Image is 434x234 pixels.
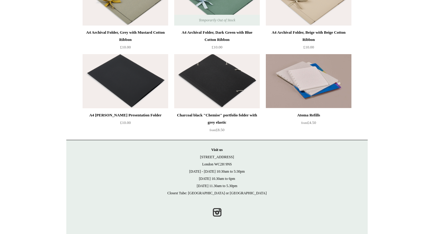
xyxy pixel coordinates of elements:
[193,15,241,26] span: Temporarily Out of Stock
[176,112,258,126] div: Charcoal black "Chemise" portfolio folder with grey elastic
[266,54,351,108] a: Atoma Refills Atoma Refills
[72,146,362,197] p: [STREET_ADDRESS] London WC2H 9NS [DATE] - [DATE] 10:30am to 5:30pm [DATE] 10.30am to 6pm [DATE] 1...
[120,120,131,125] span: £10.00
[301,120,316,125] span: £4.50
[84,29,167,43] div: A4 Archival Folder, Grey with Mustard Cotton Ribbon
[301,121,307,125] span: from
[174,112,260,136] a: Charcoal black "Chemise" portfolio folder with grey elastic from£8.50
[211,148,223,152] strong: Visit us
[267,112,350,119] div: Atoma Refills
[303,45,314,49] span: £10.00
[84,112,167,119] div: A4 [PERSON_NAME] Presentation Folder
[212,45,222,49] span: £10.00
[266,54,351,108] img: Atoma Refills
[266,112,351,136] a: Atoma Refills from£4.50
[266,29,351,54] a: A4 Archival Folder, Beige with Beige Cotton Ribbon £10.00
[120,45,131,49] span: £10.00
[174,29,260,54] a: A4 Archival Folder, Dark Green with Blue Cotton Ribbon £10.00
[267,29,350,43] div: A4 Archival Folder, Beige with Beige Cotton Ribbon
[83,112,168,136] a: A4 [PERSON_NAME] Presentation Folder £10.00
[83,54,168,108] img: A4 Fabriano Murillo Presentation Folder
[209,128,215,132] span: from
[83,29,168,54] a: A4 Archival Folder, Grey with Mustard Cotton Ribbon £10.00
[83,54,168,108] a: A4 Fabriano Murillo Presentation Folder A4 Fabriano Murillo Presentation Folder
[210,206,224,219] a: Instagram
[174,54,260,108] img: Charcoal black "Chemise" portfolio folder with grey elastic
[209,128,224,132] span: £8.50
[176,29,258,43] div: A4 Archival Folder, Dark Green with Blue Cotton Ribbon
[174,54,260,108] a: Charcoal black "Chemise" portfolio folder with grey elastic Charcoal black "Chemise" portfolio fo...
